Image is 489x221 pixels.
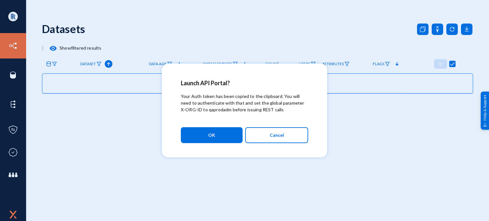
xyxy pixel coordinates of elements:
[245,127,308,143] button: Cancel
[181,127,243,143] button: OK
[208,129,215,141] span: OK
[181,79,308,86] h2: Launch API Portal?
[181,93,308,113] p: Your Auth token has been copied to the clipboard. You will need to authenticate with that and set...
[270,130,284,141] span: Cancel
